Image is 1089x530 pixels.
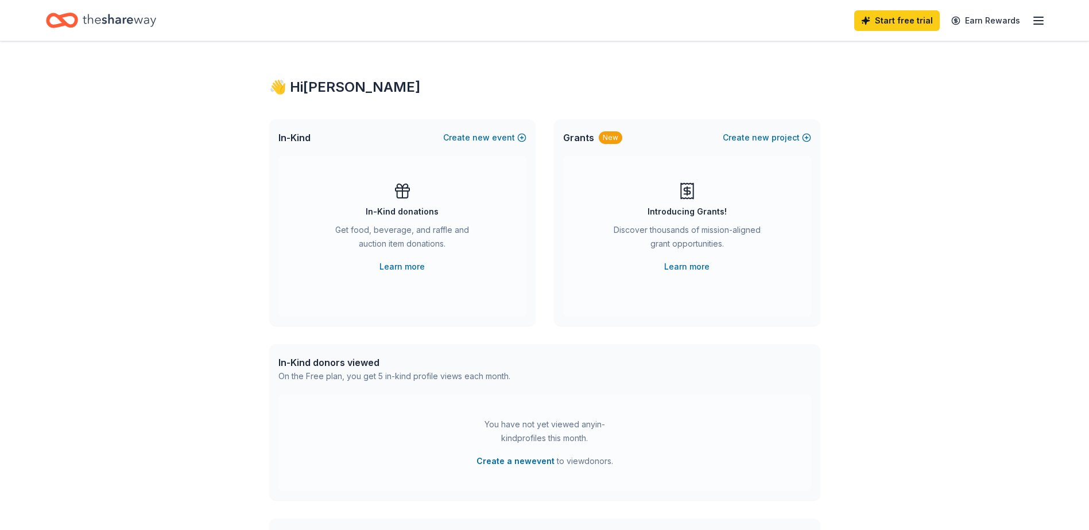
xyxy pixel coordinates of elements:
a: Earn Rewards [944,10,1027,31]
a: Learn more [664,260,710,274]
div: 👋 Hi [PERSON_NAME] [269,78,820,96]
a: Home [46,7,156,34]
span: In-Kind [278,131,311,145]
div: You have not yet viewed any in-kind profiles this month. [473,418,617,445]
div: On the Free plan, you get 5 in-kind profile views each month. [278,369,510,383]
span: to view donors . [476,454,613,468]
div: In-Kind donors viewed [278,356,510,369]
div: Get food, beverage, and raffle and auction item donations. [324,223,480,255]
div: In-Kind donations [366,205,439,219]
span: new [472,131,490,145]
a: Learn more [379,260,425,274]
div: Introducing Grants! [648,205,727,219]
a: Start free trial [854,10,940,31]
span: Grants [563,131,594,145]
div: New [599,131,622,144]
button: Createnewevent [443,131,526,145]
span: new [752,131,769,145]
button: Createnewproject [723,131,811,145]
div: Discover thousands of mission-aligned grant opportunities. [609,223,765,255]
button: Create a newevent [476,454,555,468]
